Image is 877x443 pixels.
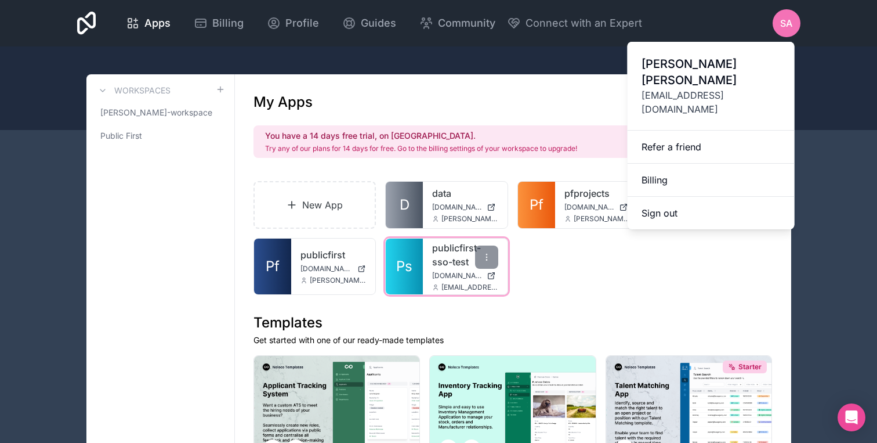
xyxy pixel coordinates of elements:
[96,84,171,98] a: Workspaces
[432,203,482,212] span: [DOMAIN_NAME]
[642,56,781,88] span: [PERSON_NAME] [PERSON_NAME]
[574,214,630,224] span: [PERSON_NAME][EMAIL_ADDRESS][DOMAIN_NAME]
[432,271,498,280] a: [DOMAIN_NAME]
[642,88,781,116] span: [EMAIL_ADDRESS][DOMAIN_NAME]
[507,15,642,31] button: Connect with an Expert
[96,125,225,146] a: Public First
[265,144,577,153] p: Try any of our plans for 14 days for free. Go to the billing settings of your workspace to upgrade!
[441,214,498,224] span: [PERSON_NAME][EMAIL_ADDRESS][DOMAIN_NAME]
[432,203,498,212] a: [DOMAIN_NAME]
[253,181,376,229] a: New App
[441,283,498,292] span: [EMAIL_ADDRESS][DOMAIN_NAME]
[564,203,614,212] span: [DOMAIN_NAME]
[628,131,795,164] a: Refer a friend
[438,15,495,31] span: Community
[253,334,773,346] p: Get started with one of our ready-made templates
[518,182,555,228] a: Pf
[432,271,482,280] span: [DOMAIN_NAME]
[265,130,577,142] h2: You have a 14 days free trial, on [GEOGRAPHIC_DATA].
[400,196,409,214] span: D
[396,257,412,276] span: Ps
[432,186,498,200] a: data
[184,10,253,36] a: Billing
[738,362,762,372] span: Starter
[100,130,142,142] span: Public First
[628,164,795,197] a: Billing
[117,10,180,36] a: Apps
[564,203,630,212] a: [DOMAIN_NAME]
[258,10,328,36] a: Profile
[253,314,773,332] h1: Templates
[386,239,423,294] a: Ps
[300,264,353,273] span: [DOMAIN_NAME]
[144,15,171,31] span: Apps
[526,15,642,31] span: Connect with an Expert
[564,186,630,200] a: pfprojects
[628,197,795,229] button: Sign out
[432,241,498,269] a: publicfirst-sso-test
[212,15,244,31] span: Billing
[96,102,225,123] a: [PERSON_NAME]-workspace
[100,107,212,118] span: [PERSON_NAME]-workspace
[300,248,367,262] a: publicfirst
[253,93,313,111] h1: My Apps
[530,196,543,214] span: Pf
[838,404,865,431] div: Open Intercom Messenger
[386,182,423,228] a: D
[310,276,367,285] span: [PERSON_NAME][EMAIL_ADDRESS][DOMAIN_NAME]
[333,10,405,36] a: Guides
[266,257,280,276] span: Pf
[780,16,792,30] span: SA
[361,15,396,31] span: Guides
[285,15,319,31] span: Profile
[300,264,367,273] a: [DOMAIN_NAME]
[410,10,505,36] a: Community
[114,85,171,96] h3: Workspaces
[254,239,291,294] a: Pf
